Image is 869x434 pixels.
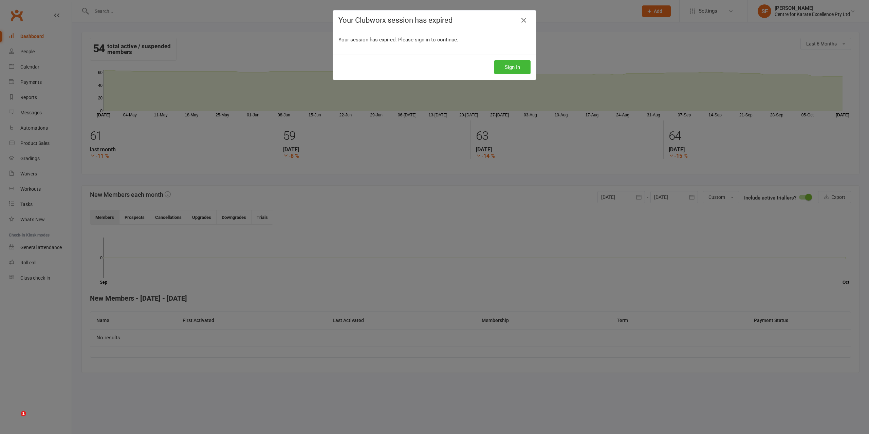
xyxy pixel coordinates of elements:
span: 1 [21,411,26,416]
button: Sign In [494,60,531,74]
a: Close [518,15,529,26]
span: Your session has expired. Please sign in to continue. [338,37,458,43]
iframe: Intercom live chat [7,411,23,427]
h4: Your Clubworx session has expired [338,16,531,24]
